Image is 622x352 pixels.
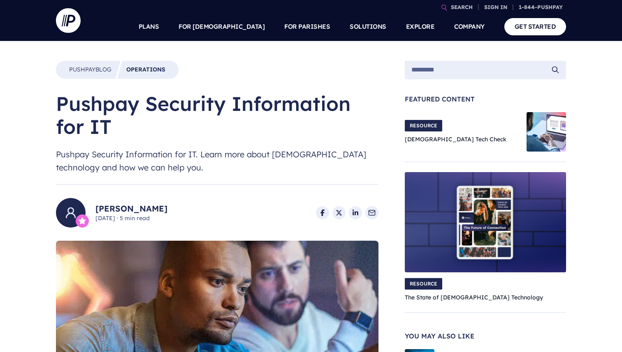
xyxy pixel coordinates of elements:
a: GET STARTED [504,18,566,35]
a: The State of [DEMOGRAPHIC_DATA] Technology [405,294,543,301]
a: [DEMOGRAPHIC_DATA] Tech Check [405,136,506,143]
a: PushpayBlog [69,66,111,74]
a: Share on Facebook [316,206,329,219]
a: COMPANY [454,12,485,41]
img: Church Tech Check Blog Hero Image [527,112,566,152]
span: RESOURCE [405,120,442,131]
a: SOLUTIONS [350,12,386,41]
h1: Pushpay Security Information for IT [56,92,378,138]
a: FOR PARISHES [284,12,330,41]
a: Share on LinkedIn [349,206,362,219]
span: [DATE] 5 min read [95,214,167,223]
a: [PERSON_NAME] [95,203,167,214]
span: You May Also Like [405,333,566,339]
a: Share via Email [365,206,378,219]
span: Pushpay Security Information for IT. Learn more about [DEMOGRAPHIC_DATA] technology and how we ca... [56,148,378,174]
a: PLANS [139,12,159,41]
a: Operations [126,66,165,74]
a: EXPLORE [406,12,435,41]
span: Featured Content [405,96,566,102]
span: Pushpay [69,66,95,73]
a: Share on X [332,206,346,219]
a: FOR [DEMOGRAPHIC_DATA] [179,12,265,41]
span: · [117,214,118,222]
span: RESOURCE [405,278,442,290]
